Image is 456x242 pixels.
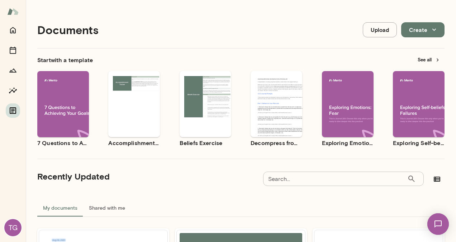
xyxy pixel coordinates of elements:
h6: Start with a template [37,56,93,64]
div: TG [4,219,22,236]
h6: 7 Questions to Achieving Your Goals [37,139,89,147]
h6: Exploring Self-beliefs: Failures [393,139,445,147]
button: Growth Plan [6,63,20,78]
button: Home [6,23,20,37]
button: See all [413,54,445,65]
button: Shared with me [83,199,131,217]
h6: Accomplishment Tracker [108,139,160,147]
h5: Recently Updated [37,171,110,182]
button: Documents [6,103,20,118]
h6: Decompress from a Job [251,139,302,147]
h6: Exploring Emotions: Fear [322,139,374,147]
h4: Documents [37,23,99,37]
button: Insights [6,83,20,98]
img: Mento [7,5,19,18]
button: Create [401,22,445,37]
button: Upload [363,22,397,37]
button: Sessions [6,43,20,57]
div: documents tabs [37,199,445,217]
button: My documents [37,199,83,217]
h6: Beliefs Exercise [180,139,231,147]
